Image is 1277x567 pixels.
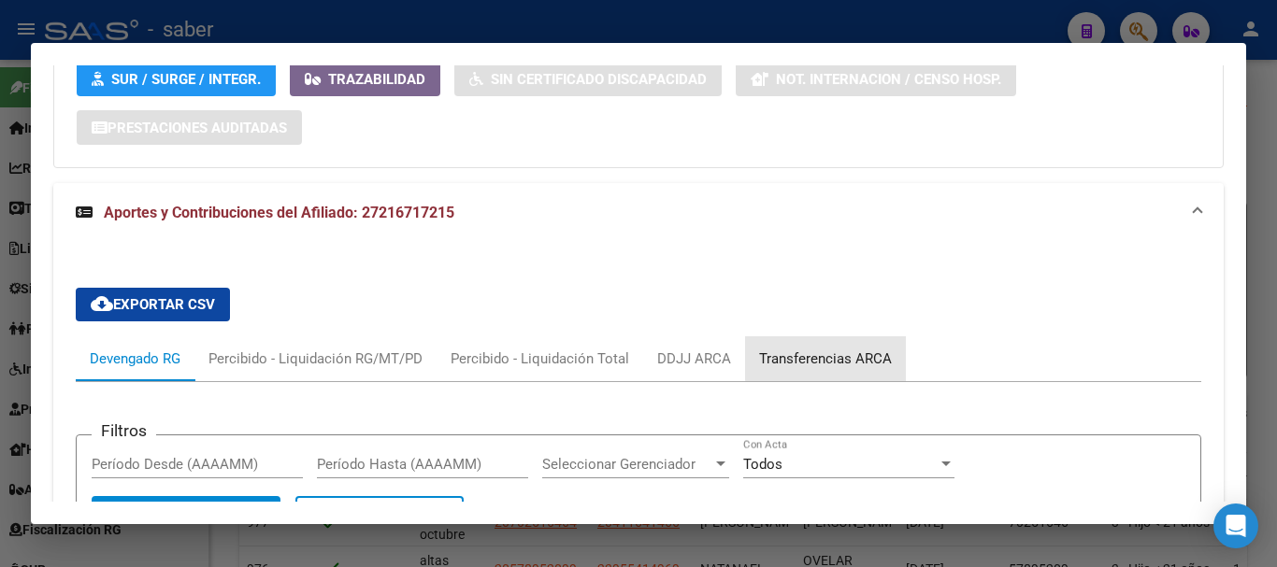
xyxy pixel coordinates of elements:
[76,288,230,321] button: Exportar CSV
[208,348,423,369] div: Percibido - Liquidación RG/MT/PD
[77,110,302,145] button: Prestaciones Auditadas
[328,71,425,88] span: Trazabilidad
[1213,503,1258,548] div: Open Intercom Messenger
[454,62,722,96] button: Sin Certificado Discapacidad
[108,120,287,136] span: Prestaciones Auditadas
[53,183,1224,243] mat-expansion-panel-header: Aportes y Contribuciones del Afiliado: 27216717215
[91,292,113,315] mat-icon: cloud_download
[104,204,454,221] span: Aportes y Contribuciones del Afiliado: 27216717215
[657,348,731,369] div: DDJJ ARCA
[295,496,464,533] button: Borrar Filtros
[776,71,1001,88] span: Not. Internacion / Censo Hosp.
[491,71,707,88] span: Sin Certificado Discapacidad
[736,62,1016,96] button: Not. Internacion / Censo Hosp.
[743,456,782,473] span: Todos
[92,496,280,533] button: Buscar Registros
[542,456,712,473] span: Seleccionar Gerenciador
[91,296,215,313] span: Exportar CSV
[111,71,261,88] span: SUR / SURGE / INTEGR.
[90,348,180,369] div: Devengado RG
[290,62,440,96] button: Trazabilidad
[451,348,629,369] div: Percibido - Liquidación Total
[77,62,276,96] button: SUR / SURGE / INTEGR.
[759,348,892,369] div: Transferencias ARCA
[92,420,156,441] h3: Filtros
